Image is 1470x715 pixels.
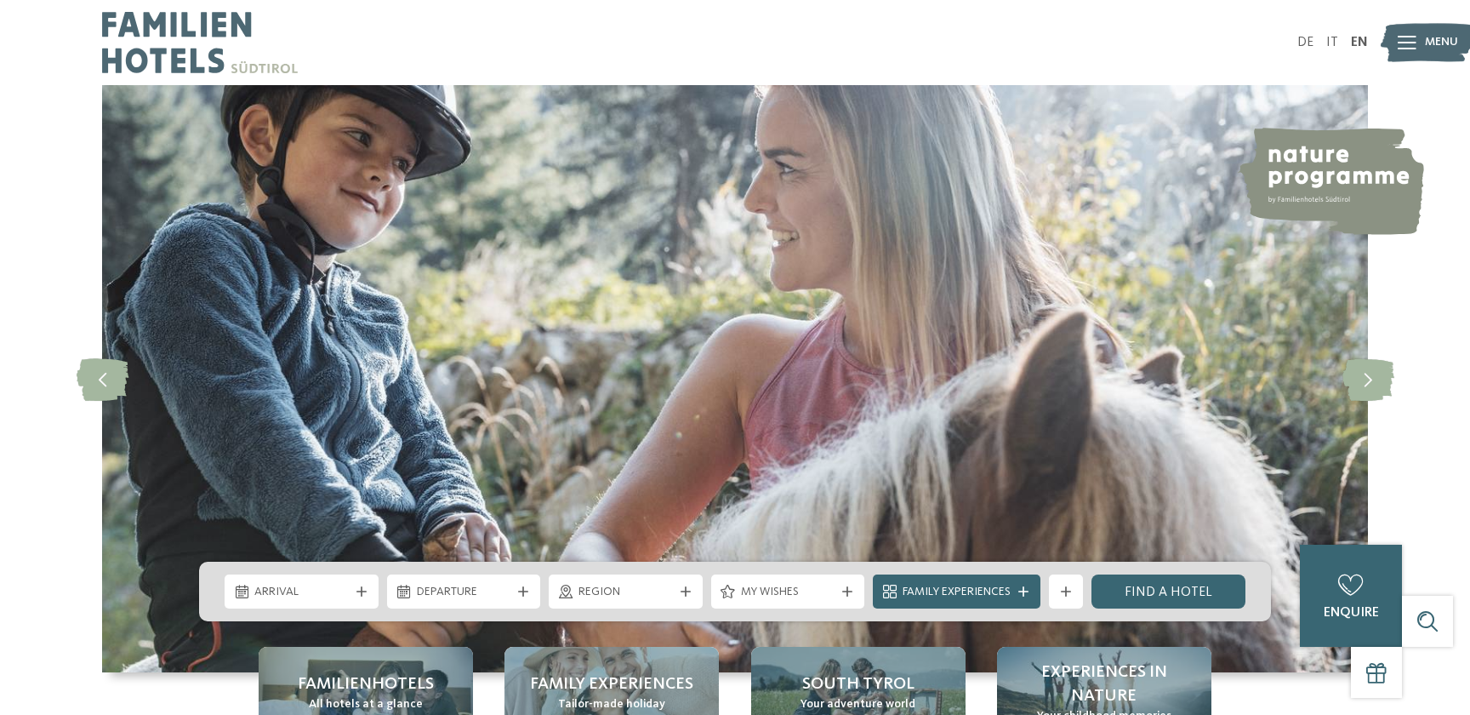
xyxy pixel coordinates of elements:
[417,584,511,601] span: Departure
[1014,661,1194,708] span: Experiences in nature
[254,584,349,601] span: Arrival
[1351,36,1368,49] a: EN
[741,584,835,601] span: My wishes
[1237,128,1424,235] img: nature programme by Familienhotels Südtirol
[309,696,423,713] span: All hotels at a glance
[1300,545,1402,647] a: enquire
[1326,36,1338,49] a: IT
[802,672,914,696] span: South Tyrol
[1091,575,1245,609] a: Find a hotel
[1324,606,1379,620] span: enquire
[1425,34,1458,51] span: Menu
[801,696,915,713] span: Your adventure world
[298,672,434,696] span: Familienhotels
[1297,36,1313,49] a: DE
[558,696,665,713] span: Tailor-made holiday
[578,584,673,601] span: Region
[903,584,1011,601] span: Family Experiences
[102,85,1368,672] img: Familienhotels Südtirol: The happy family places!
[530,672,693,696] span: Family Experiences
